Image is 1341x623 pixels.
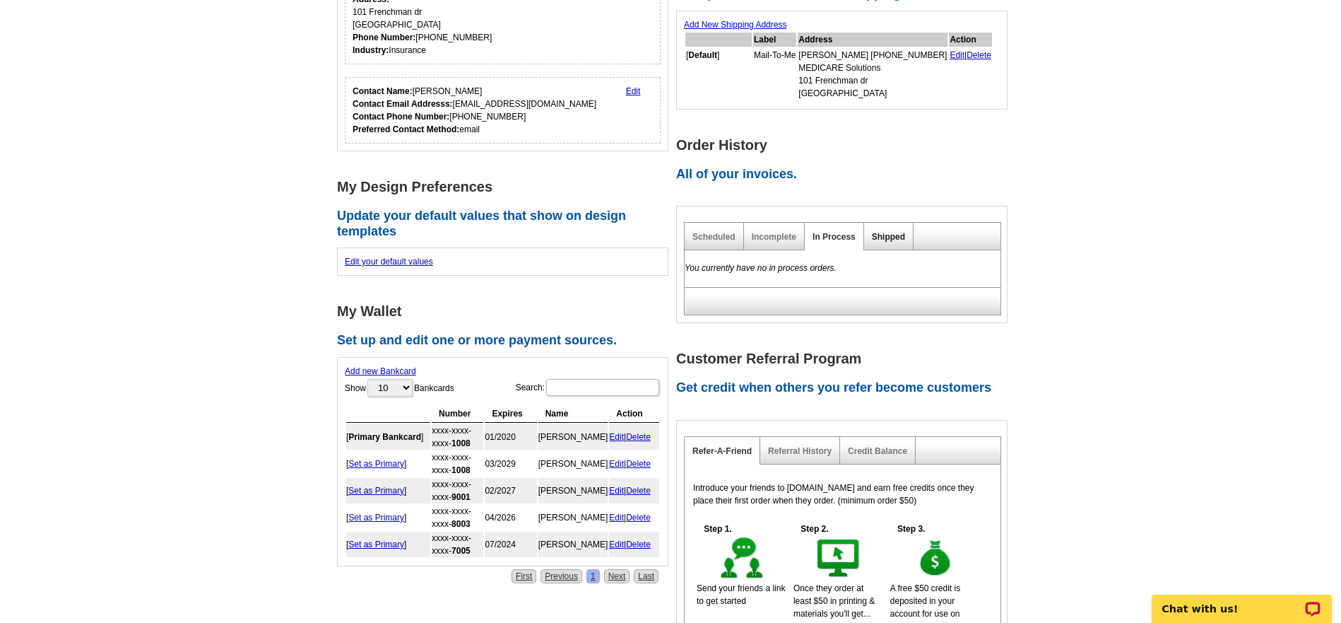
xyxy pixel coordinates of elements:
a: Edit your default values [345,257,433,267]
td: [PERSON_NAME] [538,424,608,450]
td: [PERSON_NAME] [538,451,608,477]
a: Edit [609,486,624,496]
h1: My Design Preferences [337,180,676,194]
td: [ ] [346,532,430,557]
td: 01/2020 [485,424,536,450]
td: [ ] [685,48,752,100]
a: Next [604,569,630,583]
h2: Get credit when others you refer become customers [676,380,1015,396]
th: Expires [485,405,536,423]
a: Edit [609,513,624,523]
a: Delete [626,459,651,469]
a: Shipped [872,232,905,242]
td: 02/2027 [485,478,536,503]
td: xxxx-xxxx-xxxx- [432,451,483,477]
a: Delete [626,513,651,523]
div: [PERSON_NAME] [EMAIL_ADDRESS][DOMAIN_NAME] [PHONE_NUMBER] email [353,85,596,136]
a: Scheduled [692,232,736,242]
td: xxxx-xxxx-xxxx- [432,424,483,450]
span: Once they order at least $50 in printing & materials you'll get... [793,583,875,619]
h5: Step 2. [793,523,836,535]
strong: Contact Name: [353,86,413,96]
td: | [949,48,992,100]
td: xxxx-xxxx-xxxx- [432,505,483,530]
h1: Customer Referral Program [676,351,1015,366]
a: Incomplete [752,232,796,242]
td: [PERSON_NAME] [PHONE_NUMBER] MEDICARE Solutions 101 Frenchman dr [GEOGRAPHIC_DATA] [798,48,947,100]
a: Previous [540,569,582,583]
iframe: LiveChat chat widget [1142,578,1341,623]
td: | [609,451,659,477]
a: Add New Shipping Address [684,20,786,30]
th: Label [753,33,796,47]
strong: Contact Email Addresss: [353,99,453,109]
strong: Preferred Contact Method: [353,124,459,134]
h2: Update your default values that show on design templates [337,209,676,239]
td: 04/2026 [485,505,536,530]
h5: Step 3. [890,523,933,535]
a: Edit [609,540,624,549]
img: step-2.gif [815,535,863,582]
img: step-1.gif [718,535,767,582]
a: Edit [609,459,624,469]
input: Search: [546,379,659,396]
a: Edit [950,50,964,60]
a: Last [634,569,658,583]
a: Edit [626,86,641,96]
h5: Step 1. [697,523,739,535]
a: Refer-A-Friend [692,446,752,456]
a: Referral History [768,446,832,456]
h1: My Wallet [337,304,676,319]
a: Delete [967,50,991,60]
a: Credit Balance [848,446,907,456]
p: Introduce your friends to [DOMAIN_NAME] and earn free credits once they place their first order w... [693,482,992,507]
td: [ ] [346,478,430,503]
img: step-3.gif [911,535,960,582]
a: Add new Bankcard [345,366,416,376]
label: Show Bankcards [345,378,454,398]
th: Action [949,33,992,47]
td: xxxx-xxxx-xxxx- [432,532,483,557]
td: | [609,478,659,503]
strong: 8003 [451,519,471,529]
strong: 7005 [451,546,471,556]
td: [ ] [346,505,430,530]
td: 07/2024 [485,532,536,557]
td: xxxx-xxxx-xxxx- [432,478,483,503]
a: Delete [626,432,651,442]
a: In Process [813,232,856,242]
th: Number [432,405,483,423]
h2: Set up and edit one or more payment sources. [337,333,676,349]
strong: Industry: [353,45,389,55]
td: [PERSON_NAME] [538,532,608,557]
th: Address [798,33,947,47]
a: First [512,569,536,583]
em: You currently have no in process orders. [685,263,837,273]
a: Set as Primary [348,459,404,469]
a: 1 [586,569,600,583]
h2: All of your invoices. [676,167,1015,182]
b: Default [688,50,717,60]
a: Delete [626,540,651,549]
a: Set as Primary [348,540,404,549]
th: Name [538,405,608,423]
a: Delete [626,486,651,496]
div: Who should we contact regarding order issues? [345,77,661,144]
td: [PERSON_NAME] [538,478,608,503]
td: | [609,532,659,557]
strong: Contact Phone Number: [353,112,449,122]
strong: 1008 [451,465,471,475]
td: Mail-To-Me [753,48,796,100]
td: [ ] [346,424,430,450]
td: [PERSON_NAME] [538,505,608,530]
span: Send your friends a link to get started [697,583,785,606]
td: | [609,424,659,450]
td: | [609,505,659,530]
strong: 9001 [451,492,471,502]
a: Set as Primary [348,486,404,496]
select: ShowBankcards [367,379,413,397]
td: 03/2029 [485,451,536,477]
a: Edit [609,432,624,442]
label: Search: [516,378,661,397]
